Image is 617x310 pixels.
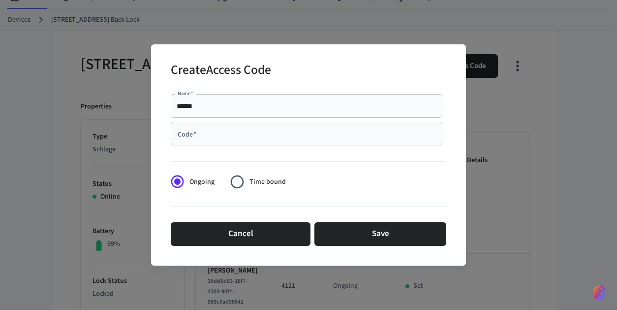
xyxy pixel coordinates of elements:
[593,284,605,300] img: SeamLogoGradient.69752ec5.svg
[189,177,215,187] span: Ongoing
[249,177,286,187] span: Time bound
[178,90,193,97] label: Name
[171,56,271,86] h2: Create Access Code
[171,222,310,246] button: Cancel
[314,222,446,246] button: Save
